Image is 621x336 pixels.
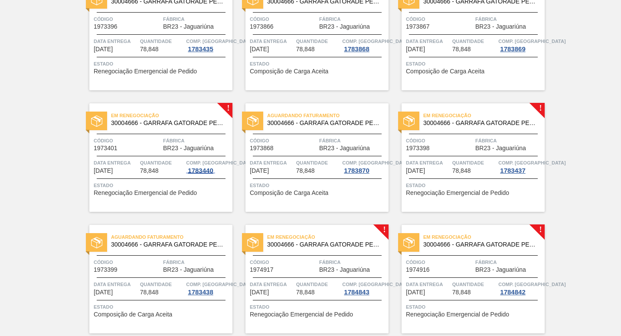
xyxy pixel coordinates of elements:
[186,158,253,167] span: Comp. Carga
[250,158,294,167] span: Data entrega
[250,280,294,289] span: Data entrega
[140,168,159,174] span: 78,848
[406,15,473,23] span: Código
[91,237,102,248] img: estado
[94,37,138,46] span: Data entrega
[319,23,370,30] span: BR23 - Jaguariúna
[406,181,543,190] span: Status
[475,145,526,152] span: BR23 - Jaguariúna
[186,158,230,174] a: Comp. [GEOGRAPHIC_DATA]1783440
[247,115,258,127] img: estado
[406,190,509,196] span: Renegociação Emergencial de Pedido
[475,267,526,273] span: BR23 - Jaguariúna
[342,280,409,289] span: Comp. Carga
[250,46,269,53] span: 24/06/2025
[186,280,230,296] a: Comp. [GEOGRAPHIC_DATA]1783438
[475,258,543,267] span: Fábrica
[319,267,370,273] span: BR23 - Jaguariúna
[94,168,113,174] span: 25/06/2025
[403,237,415,248] img: estado
[342,37,409,46] span: Comp. Carga
[342,158,409,167] span: Comp. Carga
[94,158,138,167] span: Data entrega
[498,289,527,296] div: 1784842
[111,233,232,241] span: Aguardando Faturamento
[498,37,543,53] a: Comp. [GEOGRAPHIC_DATA]1783869
[186,37,230,53] a: Comp. [GEOGRAPHIC_DATA]1783435
[319,145,370,152] span: BR23 - Jaguariúna
[342,46,371,53] div: 1783868
[250,59,386,68] span: Status
[389,103,545,212] a: !estadoEm renegociação30004666 - GARRAFA GATORADE PET500ML LOGOPLASTECódigo1973398FábricaBR23 - J...
[94,280,138,289] span: Data entrega
[94,136,161,145] span: Código
[111,120,226,126] span: 30004666 - GARRAFA GATORADE PET500ML LOGOPLASTE
[111,111,232,120] span: Em renegociação
[250,37,294,46] span: Data entrega
[94,46,113,53] span: 24/06/2025
[452,46,471,53] span: 78,848
[91,115,102,127] img: estado
[250,190,328,196] span: Composição de Carga Aceita
[250,303,386,311] span: Status
[296,37,340,46] span: Quantidade
[406,280,450,289] span: Data entrega
[247,237,258,248] img: estado
[186,37,253,46] span: Comp. Carga
[232,103,389,212] a: estadoAguardando Faturamento30004666 - GARRAFA GATORADE PET500ML LOGOPLASTECódigo1973868FábricaBR...
[94,267,118,273] span: 1973399
[140,46,159,53] span: 78,848
[94,145,118,152] span: 1973401
[406,311,509,318] span: Renegociação Emergencial de Pedido
[94,311,172,318] span: Composição de Carga Aceita
[296,158,340,167] span: Quantidade
[452,289,471,296] span: 78,848
[423,241,538,248] span: 30004666 - GARRAFA GATORADE PET500ML LOGOPLASTE
[250,289,269,296] span: 01/07/2025
[406,303,543,311] span: Status
[267,120,382,126] span: 30004666 - GARRAFA GATORADE PET500ML LOGOPLASTE
[232,225,389,333] a: !estadoEm renegociação30004666 - GARRAFA GATORADE PET500ML LOGOPLASTECódigo1974917FábricaBR23 - J...
[94,289,113,296] span: 25/06/2025
[498,167,527,174] div: 1783437
[475,23,526,30] span: BR23 - Jaguariúna
[296,46,315,53] span: 78,848
[94,68,197,75] span: Renegociação Emergencial de Pedido
[250,136,317,145] span: Código
[94,190,197,196] span: Renegociação Emergencial de Pedido
[76,103,232,212] a: !estadoEm renegociação30004666 - GARRAFA GATORADE PET500ML LOGOPLASTECódigo1973401FábricaBR23 - J...
[423,120,538,126] span: 30004666 - GARRAFA GATORADE PET500ML LOGOPLASTE
[498,46,527,53] div: 1783869
[406,68,484,75] span: Composição de Carga Aceita
[186,289,215,296] div: 1783438
[498,37,565,46] span: Comp. Carga
[406,289,425,296] span: 01/07/2025
[163,267,214,273] span: BR23 - Jaguariúna
[406,136,473,145] span: Código
[406,158,450,167] span: Data entrega
[186,167,215,174] div: 1783440
[250,258,317,267] span: Código
[423,233,545,241] span: Em renegociação
[140,289,159,296] span: 78,848
[250,23,274,30] span: 1973866
[186,46,215,53] div: 1783435
[319,258,386,267] span: Fábrica
[140,280,184,289] span: Quantidade
[498,158,543,174] a: Comp. [GEOGRAPHIC_DATA]1783437
[163,258,230,267] span: Fábrica
[406,46,425,53] span: 24/06/2025
[163,136,230,145] span: Fábrica
[475,136,543,145] span: Fábrica
[250,15,317,23] span: Código
[76,225,232,333] a: estadoAguardando Faturamento30004666 - GARRAFA GATORADE PET500ML LOGOPLASTECódigo1973399FábricaBR...
[267,241,382,248] span: 30004666 - GARRAFA GATORADE PET500ML LOGOPLASTE
[452,168,471,174] span: 78,848
[319,136,386,145] span: Fábrica
[250,267,274,273] span: 1974917
[163,15,230,23] span: Fábrica
[406,23,430,30] span: 1973867
[498,158,565,167] span: Comp. Carga
[406,267,430,273] span: 1974916
[406,59,543,68] span: Status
